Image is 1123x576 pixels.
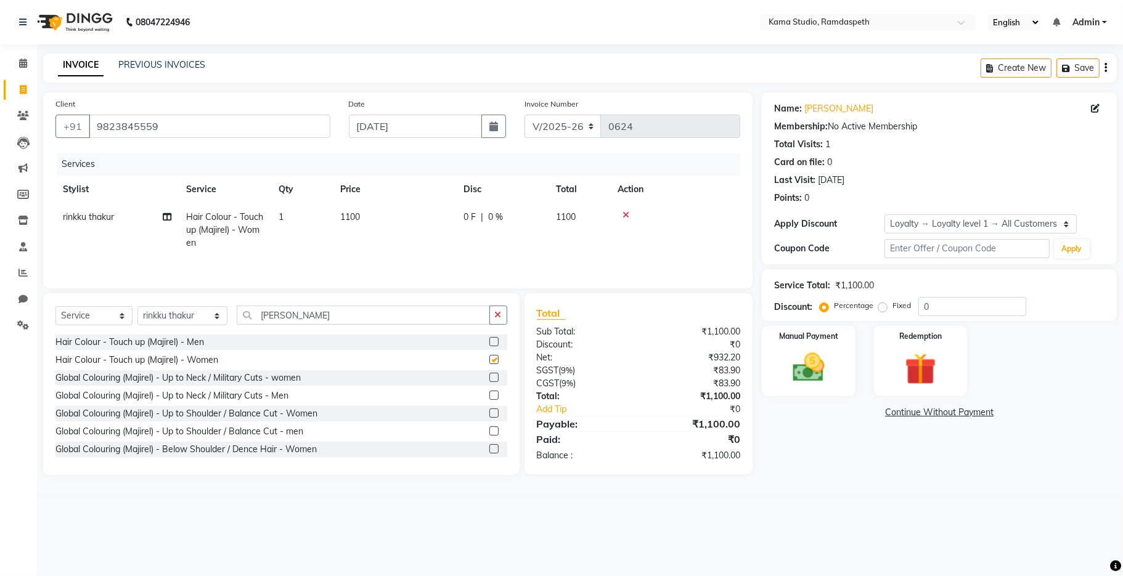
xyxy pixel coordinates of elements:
[639,390,749,403] div: ₹1,100.00
[537,365,559,376] span: SGST
[764,406,1114,419] a: Continue Without Payment
[525,99,578,110] label: Invoice Number
[340,211,360,222] span: 1100
[57,153,749,176] div: Services
[639,351,749,364] div: ₹932.20
[610,176,740,203] th: Action
[55,425,303,438] div: Global Colouring (Majirel) - Up to Shoulder / Balance Cut - men
[237,306,490,325] input: Search or Scan
[55,336,204,349] div: Hair Colour - Touch up (Majirel) - Men
[562,378,574,388] span: 9%
[55,389,288,402] div: Global Colouring (Majirel) - Up to Neck / Military Cuts - Men
[456,176,549,203] th: Disc
[528,364,639,377] div: ( )
[774,120,828,133] div: Membership:
[537,307,565,320] span: Total
[333,176,456,203] th: Price
[895,349,947,389] img: _gift.svg
[349,99,365,110] label: Date
[528,325,639,338] div: Sub Total:
[981,59,1052,78] button: Create New
[1072,16,1100,29] span: Admin
[528,390,639,403] div: Total:
[774,242,884,255] div: Coupon Code
[528,432,639,447] div: Paid:
[779,331,838,342] label: Manual Payment
[271,176,333,203] th: Qty
[55,176,179,203] th: Stylist
[561,365,573,375] span: 9%
[537,378,560,389] span: CGST
[528,403,657,416] a: Add Tip
[774,192,802,205] div: Points:
[528,351,639,364] div: Net:
[835,279,874,292] div: ₹1,100.00
[55,371,301,384] div: Global Colouring (Majirel) - Up to Neck / Military Cuts - women
[528,449,639,462] div: Balance :
[279,211,284,222] span: 1
[1055,240,1090,258] button: Apply
[481,211,483,224] span: |
[488,211,503,224] span: 0 %
[783,349,835,386] img: _cash.svg
[639,338,749,351] div: ₹0
[892,300,911,311] label: Fixed
[774,217,884,230] div: Apply Discount
[179,176,271,203] th: Service
[639,432,749,447] div: ₹0
[55,99,75,110] label: Client
[89,115,330,138] input: Search by Name/Mobile/Email/Code
[55,443,317,456] div: Global Colouring (Majirel) - Below Shoulder / Dence Hair - Women
[774,120,1105,133] div: No Active Membership
[528,377,639,390] div: ( )
[774,279,830,292] div: Service Total:
[186,211,263,248] span: Hair Colour - Touch up (Majirel) - Women
[1056,59,1100,78] button: Save
[639,325,749,338] div: ₹1,100.00
[549,176,610,203] th: Total
[774,301,812,314] div: Discount:
[818,174,844,187] div: [DATE]
[657,403,749,416] div: ₹0
[463,211,476,224] span: 0 F
[774,138,823,151] div: Total Visits:
[774,174,815,187] div: Last Visit:
[774,156,825,169] div: Card on file:
[774,102,802,115] div: Name:
[58,54,104,76] a: INVOICE
[31,5,116,39] img: logo
[884,239,1050,258] input: Enter Offer / Coupon Code
[63,211,114,222] span: rinkku thakur
[55,407,317,420] div: Global Colouring (Majirel) - Up to Shoulder / Balance Cut - Women
[825,138,830,151] div: 1
[118,59,205,70] a: PREVIOUS INVOICES
[827,156,832,169] div: 0
[639,449,749,462] div: ₹1,100.00
[834,300,873,311] label: Percentage
[55,354,218,367] div: Hair Colour - Touch up (Majirel) - Women
[639,416,749,431] div: ₹1,100.00
[639,364,749,377] div: ₹83.90
[55,115,90,138] button: +91
[556,211,576,222] span: 1100
[804,102,873,115] a: [PERSON_NAME]
[639,377,749,390] div: ₹83.90
[528,338,639,351] div: Discount:
[528,416,639,431] div: Payable:
[136,5,190,39] b: 08047224946
[899,331,942,342] label: Redemption
[804,192,809,205] div: 0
